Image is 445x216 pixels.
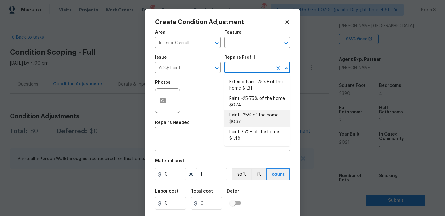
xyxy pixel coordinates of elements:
h5: Feature [224,30,242,35]
li: Paint ~25% of the home $0.37 [224,110,290,127]
button: ft [251,168,266,180]
h5: Photos [155,80,171,85]
h5: Repairs Prefill [224,55,255,60]
button: count [266,168,290,180]
h5: Total cost [191,189,213,193]
h5: Labor cost [155,189,179,193]
li: Paint ~25-75% of the home $0.74 [224,94,290,110]
li: Exterior Paint 75%+ of the home $1.31 [224,77,290,94]
button: Open [213,64,221,73]
button: Clear [274,64,282,73]
h5: Repairs Needed [155,121,190,125]
button: Open [213,39,221,48]
button: Open [282,39,290,48]
h2: Create Condition Adjustment [155,19,284,25]
button: sqft [232,168,251,180]
li: Paint 75%+ of the home $1.48 [224,127,290,144]
h5: Defer [227,189,239,193]
h5: Issue [155,55,167,60]
h5: Material cost [155,159,184,163]
button: Close [282,64,290,73]
h5: Area [155,30,166,35]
